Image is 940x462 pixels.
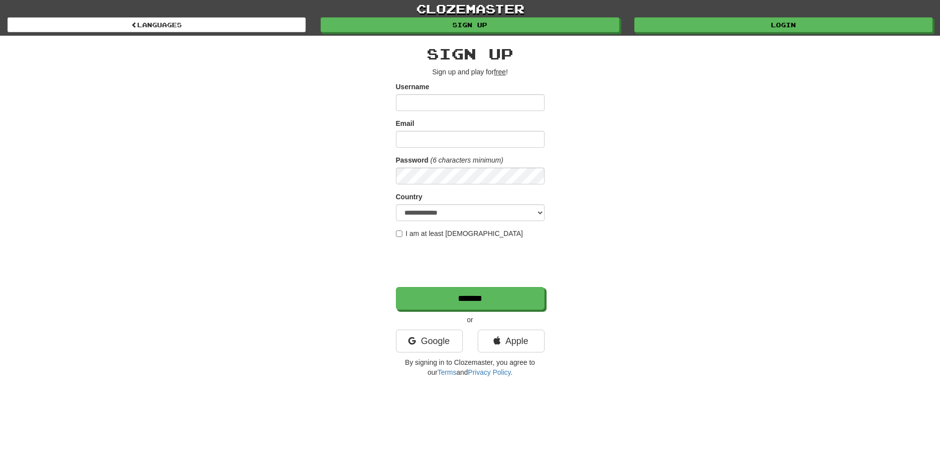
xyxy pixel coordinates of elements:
[321,17,619,32] a: Sign up
[438,368,456,376] a: Terms
[396,118,414,128] label: Email
[396,155,429,165] label: Password
[396,357,545,377] p: By signing in to Clozemaster, you agree to our and .
[468,368,510,376] a: Privacy Policy
[634,17,933,32] a: Login
[396,192,423,202] label: Country
[396,315,545,325] p: or
[7,17,306,32] a: Languages
[396,330,463,352] a: Google
[396,229,523,238] label: I am at least [DEMOGRAPHIC_DATA]
[396,82,430,92] label: Username
[396,67,545,77] p: Sign up and play for !
[396,46,545,62] h2: Sign up
[431,156,503,164] em: (6 characters minimum)
[396,231,402,237] input: I am at least [DEMOGRAPHIC_DATA]
[494,68,506,76] u: free
[478,330,545,352] a: Apple
[396,243,547,282] iframe: reCAPTCHA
